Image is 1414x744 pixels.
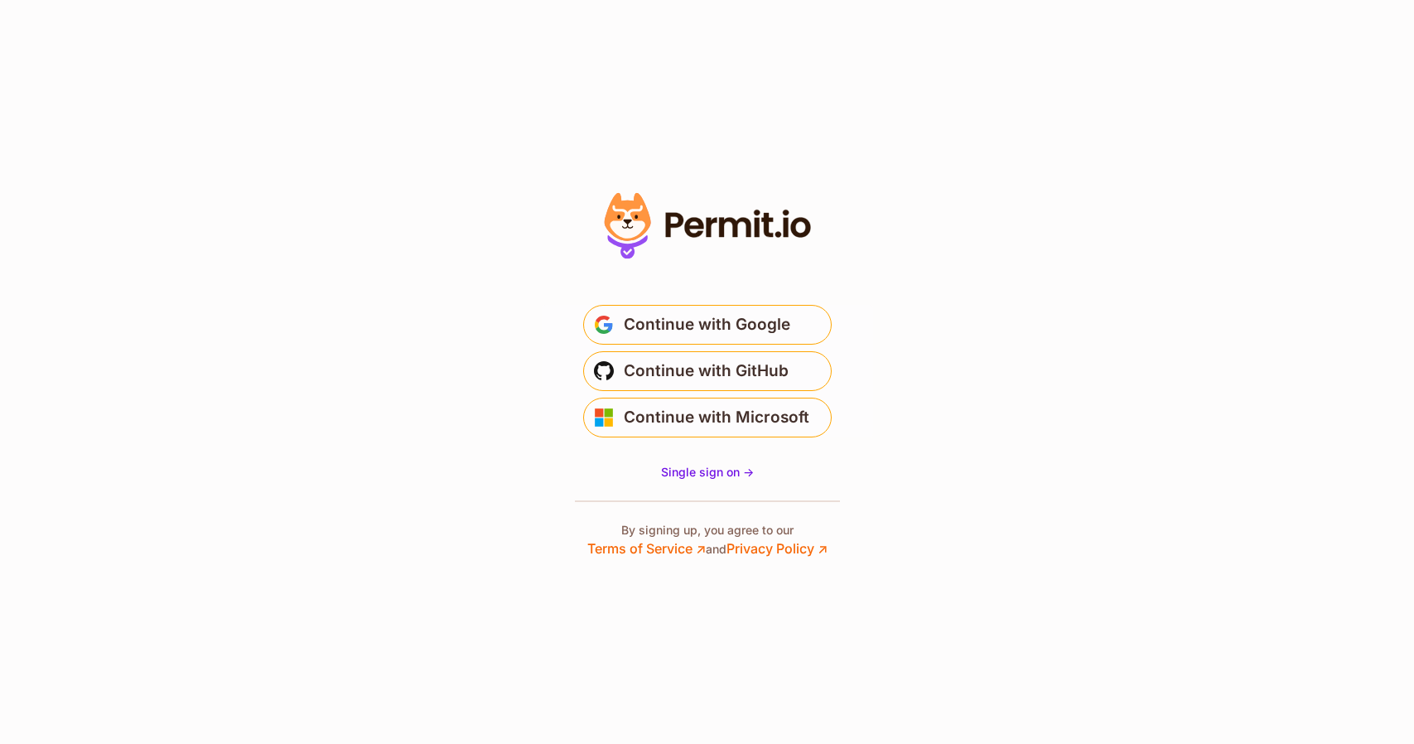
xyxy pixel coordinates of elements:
button: Continue with GitHub [583,351,832,391]
button: Continue with Microsoft [583,398,832,437]
span: Continue with Microsoft [624,404,809,431]
button: Continue with Google [583,305,832,345]
span: Continue with GitHub [624,358,789,384]
span: Single sign on -> [661,465,754,479]
p: By signing up, you agree to our and [587,522,828,558]
a: Privacy Policy ↗ [726,540,828,557]
span: Continue with Google [624,312,790,338]
a: Single sign on -> [661,464,754,481]
a: Terms of Service ↗ [587,540,706,557]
